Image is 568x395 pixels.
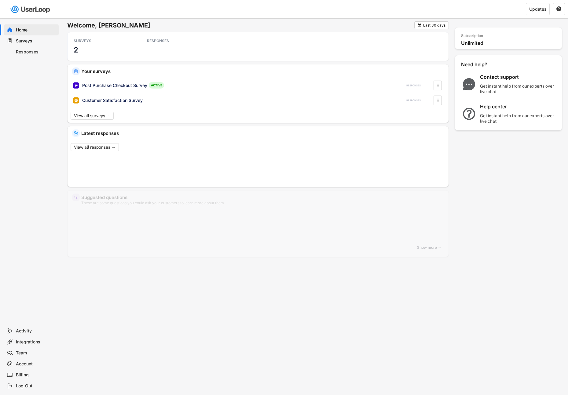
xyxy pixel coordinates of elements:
[147,38,202,43] div: RESPONSES
[16,49,56,55] div: Responses
[423,24,445,27] div: Last 30 days
[16,328,56,334] div: Activity
[16,383,56,389] div: Log Out
[81,131,444,136] div: Latest responses
[437,82,438,89] text: 
[437,97,438,103] text: 
[461,108,477,120] img: QuestionMarkInverseMajor.svg
[74,131,78,136] img: IncomingMajor.svg
[16,350,56,356] div: Team
[529,7,546,11] div: Updates
[461,34,483,38] div: Subscription
[16,339,56,345] div: Integrations
[81,69,444,74] div: Your surveys
[149,82,164,89] div: ACTIVE
[461,78,477,90] img: ChatMajor.svg
[461,61,504,68] div: Need help?
[406,84,421,87] div: RESPONSES
[74,195,78,200] img: MagicMajor%20%28Purple%29.svg
[16,372,56,378] div: Billing
[71,143,119,151] button: View all responses →
[16,38,56,44] div: Surveys
[82,97,143,103] div: Customer Satisfaction Survey
[415,243,444,252] button: Show more →
[82,82,147,89] div: Post Purchase Checkout Survey
[406,99,421,102] div: RESPONSES
[16,361,56,367] div: Account
[480,113,556,124] div: Get instant help from our experts over live chat
[435,96,441,105] button: 
[480,103,556,110] div: Help center
[81,195,444,200] div: Suggested questions
[480,74,556,80] div: Contact support
[556,6,561,12] text: 
[461,40,559,46] div: Unlimited
[480,83,556,94] div: Get instant help from our experts over live chat
[417,23,422,27] button: 
[71,112,114,120] button: View all surveys →
[556,6,562,12] button: 
[67,21,414,29] h6: Welcome, [PERSON_NAME]
[74,45,78,55] h3: 2
[16,27,56,33] div: Home
[418,23,421,27] text: 
[81,201,444,205] div: These are some questions you could ask your customers to learn more about them
[9,3,52,16] img: userloop-logo-01.svg
[435,81,441,90] button: 
[74,38,129,43] div: SURVEYS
